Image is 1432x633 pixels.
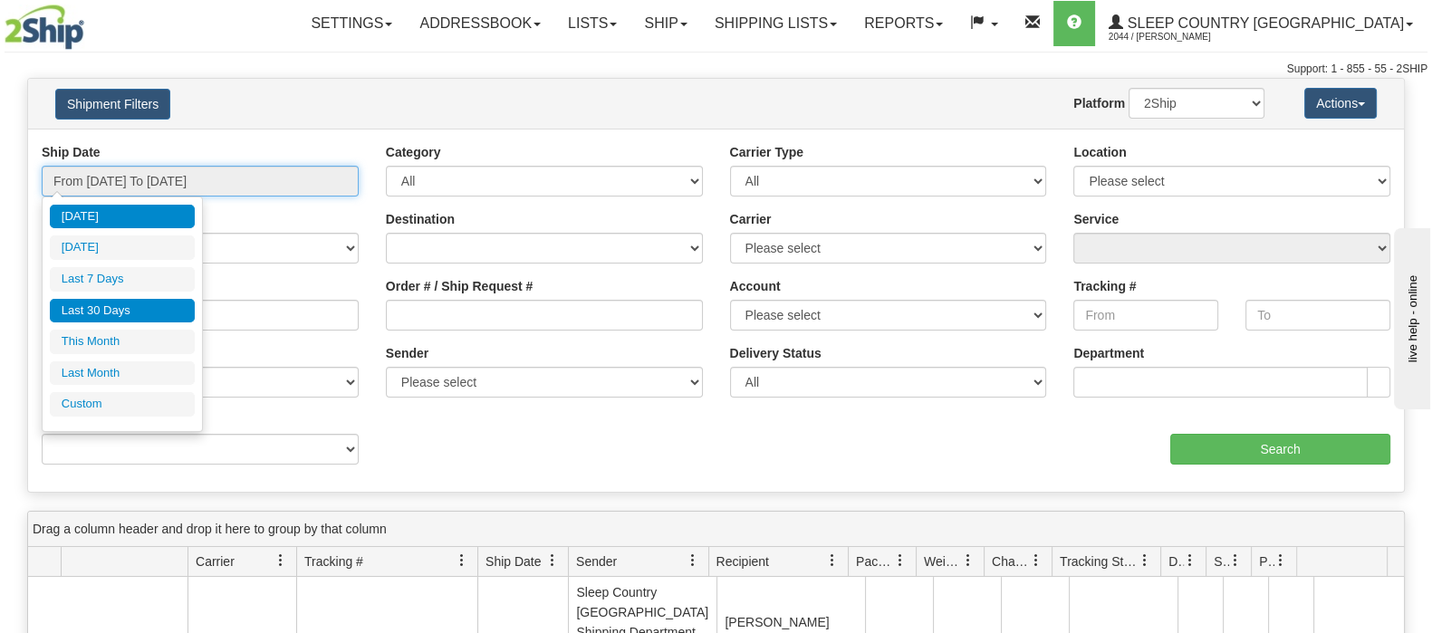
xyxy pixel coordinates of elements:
span: Weight [924,552,962,571]
a: Reports [851,1,956,46]
label: Location [1073,143,1126,161]
span: Tracking Status [1060,552,1139,571]
span: Delivery Status [1168,552,1184,571]
a: Ship [630,1,700,46]
button: Actions [1304,88,1377,119]
div: grid grouping header [28,512,1404,547]
span: Pickup Status [1259,552,1274,571]
input: From [1073,300,1218,331]
a: Settings [297,1,406,46]
label: Category [386,143,441,161]
li: This Month [50,330,195,354]
a: Addressbook [406,1,554,46]
label: Delivery Status [730,344,822,362]
a: Tracking # filter column settings [447,545,477,576]
span: Packages [856,552,894,571]
a: Pickup Status filter column settings [1265,545,1296,576]
div: Support: 1 - 855 - 55 - 2SHIP [5,62,1427,77]
li: Last 7 Days [50,267,195,292]
a: Sender filter column settings [678,545,708,576]
label: Ship Date [42,143,101,161]
a: Weight filter column settings [953,545,984,576]
a: Recipient filter column settings [817,545,848,576]
a: Tracking Status filter column settings [1129,545,1160,576]
li: Last 30 Days [50,299,195,323]
label: Sender [386,344,428,362]
label: Order # / Ship Request # [386,277,533,295]
span: Sender [576,552,617,571]
li: Last Month [50,361,195,386]
label: Service [1073,210,1119,228]
label: Account [730,277,781,295]
iframe: chat widget [1390,224,1430,408]
a: Charge filter column settings [1021,545,1052,576]
a: Shipping lists [701,1,851,46]
a: Ship Date filter column settings [537,545,568,576]
a: Sleep Country [GEOGRAPHIC_DATA] 2044 / [PERSON_NAME] [1095,1,1427,46]
span: Tracking # [304,552,363,571]
input: To [1245,300,1390,331]
label: Destination [386,210,455,228]
li: [DATE] [50,235,195,260]
label: Carrier Type [730,143,803,161]
a: Delivery Status filter column settings [1175,545,1206,576]
li: [DATE] [50,205,195,229]
span: Ship Date [485,552,541,571]
button: Shipment Filters [55,89,170,120]
a: Carrier filter column settings [265,545,296,576]
label: Platform [1073,94,1125,112]
a: Packages filter column settings [885,545,916,576]
span: Carrier [196,552,235,571]
div: live help - online [14,15,168,29]
a: Shipment Issues filter column settings [1220,545,1251,576]
label: Tracking # [1073,277,1136,295]
span: Sleep Country [GEOGRAPHIC_DATA] [1123,15,1404,31]
label: Department [1073,344,1144,362]
span: 2044 / [PERSON_NAME] [1109,28,1245,46]
span: Charge [992,552,1030,571]
span: Shipment Issues [1214,552,1229,571]
li: Custom [50,392,195,417]
label: Carrier [730,210,772,228]
img: logo2044.jpg [5,5,84,50]
span: Recipient [716,552,769,571]
input: Search [1170,434,1390,465]
a: Lists [554,1,630,46]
